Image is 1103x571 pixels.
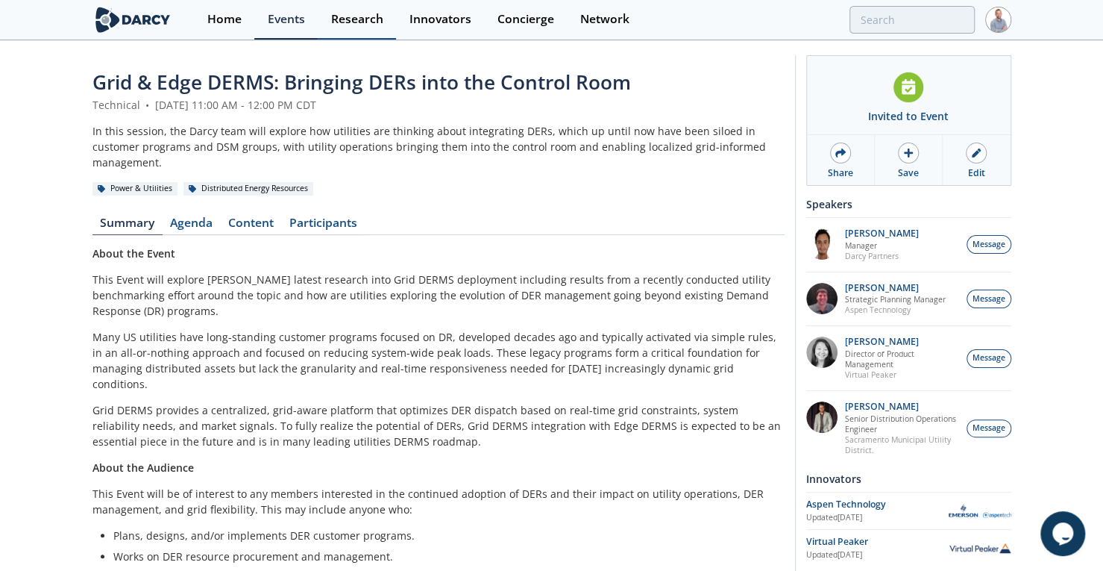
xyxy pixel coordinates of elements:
span: Message [972,422,1005,434]
div: Distributed Energy Resources [183,182,314,196]
img: Profile [985,7,1011,33]
span: Message [972,239,1005,251]
div: Save [898,166,919,180]
strong: About the Audience [92,461,194,475]
img: vRBZwDRnSTOrB1qTpmXr [806,228,838,260]
p: Many US utilities have long-standing customer programs focused on DR, developed decades ago and t... [92,329,785,392]
button: Message [967,290,1011,308]
a: Participants [282,217,365,235]
p: Aspen Technology [845,305,946,315]
div: Concierge [497,13,554,25]
p: [PERSON_NAME] [845,402,958,412]
p: Sacramento Municipal Utility District. [845,434,958,455]
p: Darcy Partners [845,251,919,261]
a: Summary [92,217,163,235]
img: 8160f632-77e6-40bd-9ce2-d8c8bb49c0dd [806,337,838,368]
button: Message [967,349,1011,368]
div: Innovators [806,466,1011,492]
div: Aspen Technology [806,498,949,511]
div: Invited to Event [868,108,949,124]
img: accc9a8e-a9c1-4d58-ae37-132228efcf55 [806,283,838,314]
p: Virtual Peaker [845,369,958,380]
li: Plans, designs, and/or implements DER customer programs. [113,528,774,543]
iframe: chat widget [1040,511,1088,556]
img: Aspen Technology [949,504,1011,518]
p: Manager [845,240,919,251]
div: Share [828,166,853,180]
input: Advanced Search [849,6,975,34]
p: [PERSON_NAME] [845,228,919,239]
strong: About the Event [92,246,175,260]
a: Virtual Peaker Updated[DATE] Virtual Peaker [806,535,1011,561]
div: Updated [DATE] [806,512,949,524]
div: In this session, the Darcy team will explore how utilities are thinking about integrating DERs, w... [92,123,785,170]
div: Updated [DATE] [806,549,949,561]
a: Aspen Technology Updated[DATE] Aspen Technology [806,498,1011,524]
p: Strategic Planning Manager [845,294,946,305]
span: Grid & Edge DERMS: Bringing DERs into the Control Room [92,69,631,96]
img: logo-wide.svg [92,7,174,33]
p: [PERSON_NAME] [845,337,958,347]
a: Content [221,217,282,235]
div: Research [331,13,383,25]
p: Senior Distribution Operations Engineer [845,414,958,434]
div: Network [580,13,629,25]
div: Innovators [409,13,471,25]
span: Message [972,352,1005,364]
li: Works on DER resource procurement and management. [113,549,774,564]
p: This Event will explore [PERSON_NAME] latest research into Grid DERMS deployment including result... [92,272,785,319]
div: Power & Utilities [92,182,178,196]
div: Edit [968,166,985,180]
p: This Event will be of interest to any members interested in the continued adoption of DERs and th... [92,486,785,517]
div: Home [207,13,242,25]
button: Message [967,419,1011,438]
div: Events [268,13,305,25]
p: Director of Product Management [845,349,958,369]
img: Virtual Peaker [949,543,1011,553]
div: Virtual Peaker [806,535,949,549]
span: • [143,98,152,112]
div: Technical [DATE] 11:00 AM - 12:00 PM CDT [92,97,785,113]
img: 7fca56e2-1683-469f-8840-285a17278393 [806,402,838,433]
p: [PERSON_NAME] [845,283,946,293]
button: Message [967,235,1011,254]
a: Edit [943,135,1010,185]
div: Speakers [806,191,1011,217]
a: Agenda [163,217,221,235]
span: Message [972,293,1005,305]
p: Grid DERMS provides a centralized, grid-aware platform that optimizes DER dispatch based on real-... [92,402,785,449]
